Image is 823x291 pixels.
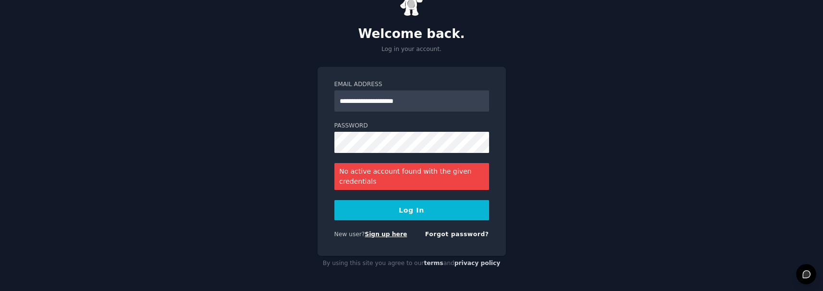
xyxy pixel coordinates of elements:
[318,45,506,54] p: Log in your account.
[454,260,501,266] a: privacy policy
[424,260,443,266] a: terms
[334,200,489,220] button: Log In
[334,80,489,89] label: Email Address
[334,122,489,130] label: Password
[318,26,506,42] h2: Welcome back.
[365,231,407,238] a: Sign up here
[334,163,489,190] div: No active account found with the given credentials
[318,256,506,271] div: By using this site you agree to our and
[425,231,489,238] a: Forgot password?
[334,231,365,238] span: New user?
